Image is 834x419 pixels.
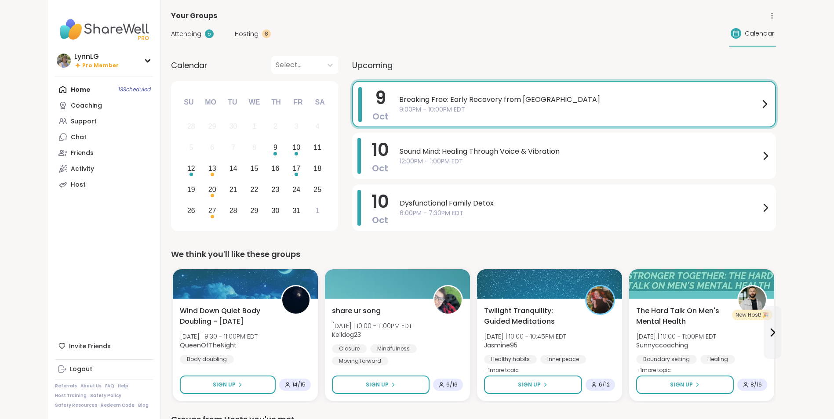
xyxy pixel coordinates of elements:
[313,163,321,174] div: 18
[287,201,306,220] div: Choose Friday, October 31st, 2025
[213,381,236,389] span: Sign Up
[235,29,259,39] span: Hosting
[203,117,222,136] div: Not available Monday, September 29th, 2025
[636,306,728,327] span: The Hard Talk On Men's Mental Health
[189,141,193,153] div: 5
[182,201,201,220] div: Choose Sunday, October 26th, 2025
[332,306,381,316] span: share ur song
[316,120,320,132] div: 4
[371,189,389,214] span: 10
[187,205,195,217] div: 26
[82,62,119,69] span: Pro Member
[750,381,762,388] span: 8 / 16
[180,341,237,350] b: QueenOfTheNight
[245,159,264,178] div: Choose Wednesday, October 15th, 2025
[484,332,566,341] span: [DATE] | 10:00 - 10:45PM EDT
[182,138,201,157] div: Not available Sunday, October 5th, 2025
[180,332,258,341] span: [DATE] | 9:30 - 11:00PM EDT
[308,180,327,199] div: Choose Saturday, October 25th, 2025
[292,141,300,153] div: 10
[208,205,216,217] div: 27
[187,184,195,195] div: 19
[484,306,575,327] span: Twilight Tranquility: Guided Meditations
[210,141,214,153] div: 6
[287,159,306,178] div: Choose Friday, October 17th, 2025
[313,141,321,153] div: 11
[251,163,259,174] div: 15
[636,341,688,350] b: Sunnyccoaching
[55,177,153,192] a: Host
[171,59,208,71] span: Calendar
[245,138,264,157] div: Not available Wednesday, October 8th, 2025
[229,184,237,195] div: 21
[308,117,327,136] div: Not available Saturday, October 4th, 2025
[182,180,201,199] div: Choose Sunday, October 19th, 2025
[332,330,361,339] b: Kelldog23
[224,201,243,220] div: Choose Tuesday, October 28th, 2025
[101,402,135,408] a: Redeem Code
[434,286,462,314] img: Kelldog23
[670,381,693,389] span: Sign Up
[224,159,243,178] div: Choose Tuesday, October 14th, 2025
[245,201,264,220] div: Choose Wednesday, October 29th, 2025
[308,201,327,220] div: Choose Saturday, November 1st, 2025
[739,286,766,314] img: Sunnyccoaching
[74,52,119,61] div: LynnLG
[308,138,327,157] div: Choose Saturday, October 11th, 2025
[292,184,300,195] div: 24
[372,110,389,123] span: Oct
[313,184,321,195] div: 25
[400,146,760,157] span: Sound Mind: Healing Through Voice & Vibration
[229,205,237,217] div: 28
[273,141,277,153] div: 9
[375,86,386,110] span: 9
[310,93,329,112] div: Sa
[55,338,153,354] div: Invite Friends
[90,393,121,399] a: Safety Policy
[245,117,264,136] div: Not available Wednesday, October 1st, 2025
[266,159,285,178] div: Choose Thursday, October 16th, 2025
[182,159,201,178] div: Choose Sunday, October 12th, 2025
[71,133,87,142] div: Chat
[208,184,216,195] div: 20
[308,159,327,178] div: Choose Saturday, October 18th, 2025
[181,116,328,221] div: month 2025-10
[292,163,300,174] div: 17
[292,205,300,217] div: 31
[229,120,237,132] div: 30
[180,376,276,394] button: Sign Up
[399,105,759,114] span: 9:00PM - 10:00PM EDT
[171,11,217,21] span: Your Groups
[332,321,412,330] span: [DATE] | 10:00 - 11:00PM EDT
[224,138,243,157] div: Not available Tuesday, October 7th, 2025
[272,205,280,217] div: 30
[180,306,271,327] span: Wind Down Quiet Body Doubling - [DATE]
[484,355,537,364] div: Healthy habits
[55,402,97,408] a: Safety Resources
[55,145,153,161] a: Friends
[71,181,86,189] div: Host
[251,184,259,195] div: 22
[71,149,94,158] div: Friends
[400,198,760,209] span: Dysfunctional Family Detox
[55,14,153,45] img: ShareWell Nav Logo
[332,357,388,365] div: Moving forward
[295,120,299,132] div: 3
[586,286,614,314] img: Jasmine95
[205,29,214,38] div: 5
[138,402,149,408] a: Blog
[332,344,367,353] div: Closure
[700,355,735,364] div: Healing
[272,163,280,174] div: 16
[266,93,286,112] div: Th
[273,120,277,132] div: 2
[201,93,220,112] div: Mo
[203,159,222,178] div: Choose Monday, October 13th, 2025
[203,180,222,199] div: Choose Monday, October 20th, 2025
[105,383,114,389] a: FAQ
[266,201,285,220] div: Choose Thursday, October 30th, 2025
[266,180,285,199] div: Choose Thursday, October 23rd, 2025
[187,163,195,174] div: 12
[55,113,153,129] a: Support
[118,383,128,389] a: Help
